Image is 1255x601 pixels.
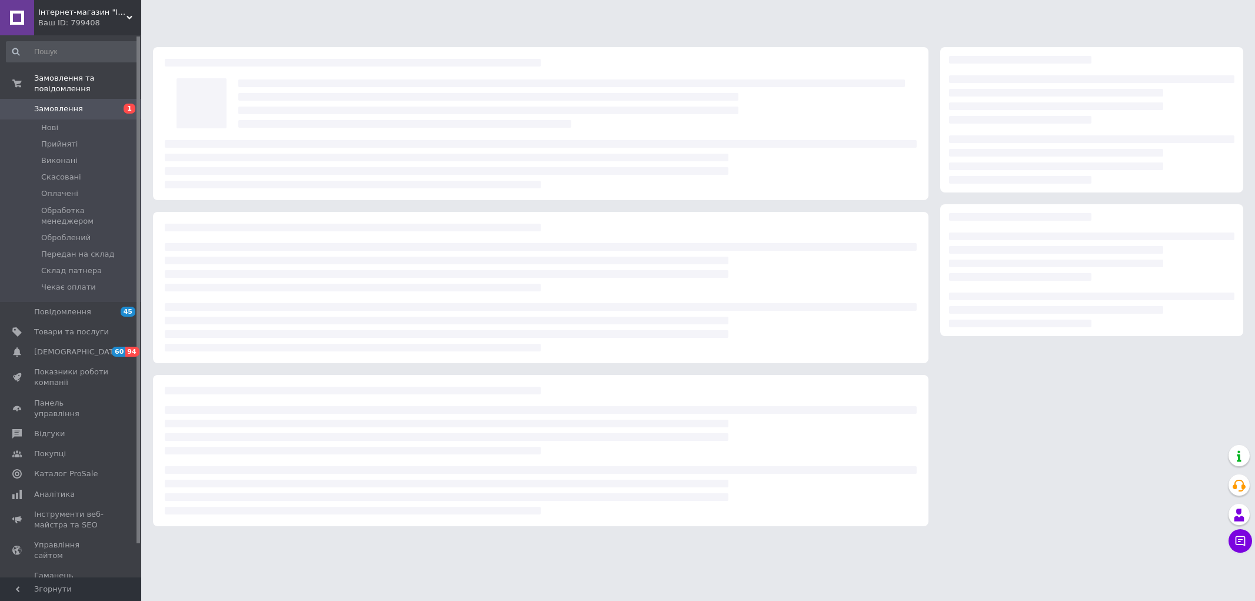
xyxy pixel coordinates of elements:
span: Виконані [41,155,78,166]
span: Інструменти веб-майстра та SEO [34,509,109,530]
span: Каталог ProSale [34,469,98,479]
span: 60 [112,347,125,357]
span: Чекає оплати [41,282,96,293]
span: Прийняті [41,139,78,150]
span: Склад патнера [41,265,102,276]
span: 1 [124,104,135,114]
span: Оплачені [41,188,78,199]
span: Товари та послуги [34,327,109,337]
input: Пошук [6,41,139,62]
button: Чат з покупцем [1229,529,1252,553]
span: Замовлення [34,104,83,114]
span: Панель управління [34,398,109,419]
span: Управління сайтом [34,540,109,561]
span: Передан на склад [41,249,114,260]
span: 94 [125,347,139,357]
span: Оброблений [41,233,91,243]
span: Замовлення та повідомлення [34,73,141,94]
span: 45 [121,307,135,317]
span: Відгуки [34,429,65,439]
span: Нові [41,122,58,133]
span: Інтернет-магазин "Ізолон-Вест" [38,7,127,18]
span: Покупці [34,449,66,459]
span: [DEMOGRAPHIC_DATA] [34,347,121,357]
span: Обработка менеджером [41,205,138,227]
span: Показники роботи компанії [34,367,109,388]
div: Ваш ID: 799408 [38,18,141,28]
span: Скасовані [41,172,81,182]
span: Повідомлення [34,307,91,317]
span: Гаманець компанії [34,570,109,592]
span: Аналітика [34,489,75,500]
